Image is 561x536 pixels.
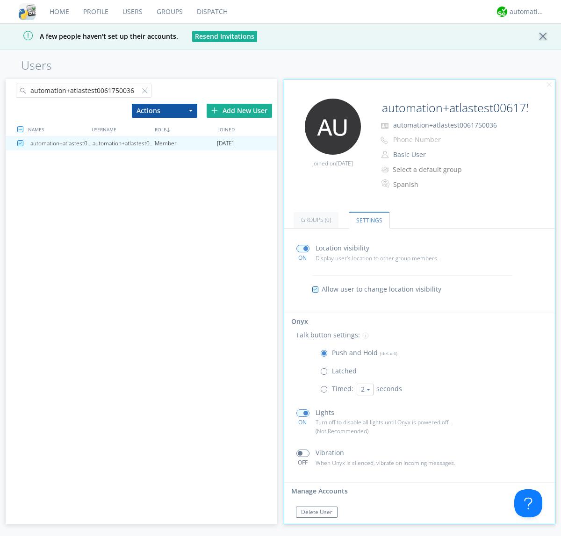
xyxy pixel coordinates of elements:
[296,330,360,340] p: Talk button settings:
[381,136,388,144] img: phone-outline.svg
[312,159,353,167] span: Joined on
[316,254,471,263] p: Display user's location to other group members.
[390,148,483,161] button: Basic User
[514,489,542,517] iframe: Toggle Customer Support
[296,507,338,518] button: Delete User
[292,458,313,466] div: OFF
[357,384,374,395] button: 2
[393,180,471,189] div: Spanish
[217,136,234,150] span: [DATE]
[292,254,313,262] div: ON
[393,121,497,129] span: automation+atlastest0061750036
[332,384,353,394] p: Timed:
[294,212,338,228] a: Groups (0)
[89,122,152,136] div: USERNAME
[336,159,353,167] span: [DATE]
[322,285,441,294] span: Allow user to change location visibility
[510,7,545,16] div: automation+atlas
[546,82,553,88] img: cancel.svg
[316,427,471,436] p: (Not Recommended)
[316,418,471,427] p: Turn off to disable all lights until Onyx is powered off.
[207,104,272,118] div: Add New User
[26,122,89,136] div: NAMES
[316,448,344,458] p: Vibration
[381,163,390,176] img: icon-alert-users-thin-outline.svg
[497,7,507,17] img: d2d01cd9b4174d08988066c6d424eccd
[152,122,216,136] div: ROLE
[16,84,151,98] input: Search users
[376,384,402,393] span: seconds
[7,32,178,41] span: A few people haven't set up their accounts.
[349,212,390,229] a: Settings
[6,136,277,150] a: automation+atlastest0061750036automation+atlastest0061750036Member[DATE]
[211,107,218,114] img: plus.svg
[316,243,369,253] p: Location visibility
[292,418,313,426] div: ON
[132,104,197,118] button: Actions
[192,31,257,42] button: Resend Invitations
[332,366,357,376] p: Latched
[381,151,388,158] img: person-outline.svg
[381,178,391,189] img: In groups with Translation enabled, this user's messages will be automatically translated to and ...
[378,99,529,117] input: Name
[316,407,334,418] p: Lights
[93,136,155,150] div: automation+atlastest0061750036
[332,348,397,358] p: Push and Hold
[19,3,36,20] img: cddb5a64eb264b2086981ab96f4c1ba7
[305,99,361,155] img: 373638.png
[30,136,93,150] div: automation+atlastest0061750036
[393,165,471,174] div: Select a default group
[155,136,217,150] div: Member
[316,458,471,467] p: When Onyx is silenced, vibrate on incoming messages.
[216,122,279,136] div: JOINED
[378,350,397,357] span: (default)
